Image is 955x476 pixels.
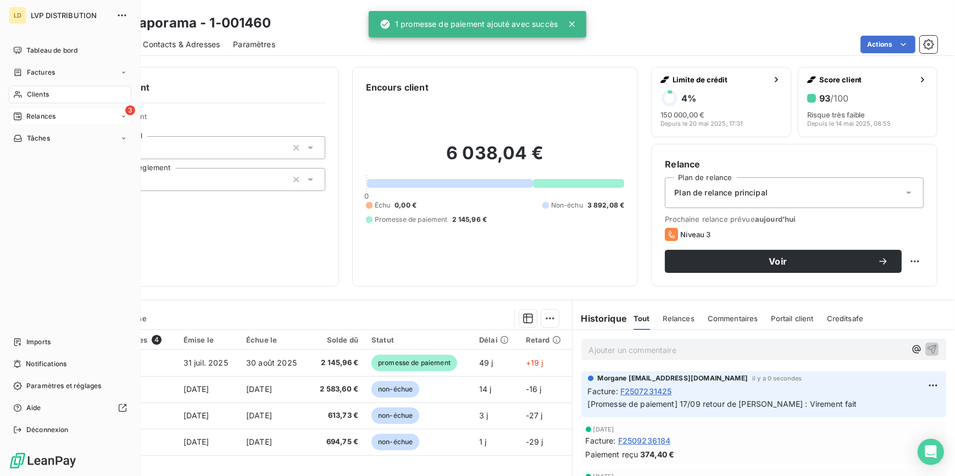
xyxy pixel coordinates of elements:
span: non-échue [371,407,419,424]
span: [DATE] [246,384,272,394]
div: Retard [526,335,565,344]
div: Délai [479,335,513,344]
span: Tâches [27,133,50,143]
span: 1 j [479,437,486,446]
span: /100 [830,93,848,104]
span: Échu [375,200,391,210]
span: Plan de relance principal [674,187,768,198]
h6: Relance [665,158,924,171]
span: Portail client [771,314,814,323]
span: 2 583,60 € [315,384,358,395]
div: LD [9,7,26,24]
span: Tout [634,314,650,323]
span: Morgane [EMAIL_ADDRESS][DOMAIN_NAME] [598,373,748,383]
span: -16 j [526,384,542,394]
span: Niveau 3 [680,230,710,239]
h6: 93 [819,93,848,104]
span: Tableau de bord [26,46,77,55]
span: 30 août 2025 [246,358,297,367]
span: Facture : [586,435,616,446]
span: 694,75 € [315,436,358,447]
span: 49 j [479,358,493,367]
span: +19 j [526,358,543,367]
span: Relances [663,314,695,323]
button: Voir [665,250,902,273]
span: -27 j [526,411,543,420]
span: Risque très faible [807,110,865,119]
span: 613,73 € [315,410,358,421]
span: 4 [152,335,162,345]
h6: Encours client [366,81,429,94]
span: Promesse de paiement [375,215,448,225]
a: Aide [9,399,131,417]
h6: 4 % [681,93,696,104]
span: Contacts & Adresses [143,39,220,50]
span: 31 juil. 2025 [184,358,228,367]
span: Factures [27,68,55,77]
span: Clients [27,89,49,99]
span: aujourd’hui [755,215,796,223]
span: Score client [819,75,914,84]
span: Depuis le 14 mai 2025, 08:55 [807,120,891,127]
span: Facture : [588,385,618,397]
span: Imports [26,337,51,347]
span: Notifications [26,359,66,369]
span: Depuis le 20 mai 2025, 17:31 [660,120,742,127]
span: 3 [125,105,135,115]
div: Open Intercom Messenger [918,439,944,465]
input: Ajouter une valeur [140,175,149,184]
span: 0 [364,192,369,200]
span: Aide [26,403,41,413]
span: Commentaires [708,314,758,323]
span: promesse de paiement [371,355,457,371]
h3: sima vaporama - 1-001460 [97,13,271,33]
span: Voir [678,257,878,266]
button: Limite de crédit4%150 000,00 €Depuis le 20 mai 2025, 17:31 [651,67,791,137]
span: Paramètres [233,39,275,50]
span: Relances [26,111,55,121]
span: non-échue [371,381,419,397]
span: 3 892,08 € [587,200,625,210]
span: Limite de crédit [673,75,767,84]
span: 14 j [479,384,492,394]
span: 374,40 € [640,449,674,460]
div: Solde dû [315,335,358,344]
span: 150 000,00 € [660,110,704,119]
span: 0,00 € [395,200,417,210]
div: 1 promesse de paiement ajouté avec succès [380,14,558,34]
span: -29 j [526,437,543,446]
span: [DATE] [246,411,272,420]
span: [DATE] [184,384,209,394]
span: Paiement reçu [586,449,638,460]
div: Émise le [184,335,233,344]
span: il y a 0 secondes [752,375,802,382]
span: LVP DISTRIBUTION [31,11,110,20]
span: 2 145,96 € [315,357,358,368]
button: Score client93/100Risque très faibleDepuis le 14 mai 2025, 08:55 [798,67,937,137]
button: Actions [860,36,915,53]
h6: Informations client [66,81,325,94]
span: [DATE] [593,426,614,433]
span: Prochaine relance prévue [665,215,924,223]
h2: 6 038,04 € [366,142,625,175]
span: Déconnexion [26,425,69,435]
div: Statut [371,335,466,344]
span: F2507231425 [620,385,672,397]
span: [DATE] [246,437,272,446]
span: F2509236184 [618,435,671,446]
img: Logo LeanPay [9,452,77,469]
span: [Promesse de paiement] 17/09 retour de [PERSON_NAME] : Virement fait [588,399,857,408]
span: Creditsafe [827,314,864,323]
span: 2 145,96 € [452,215,487,225]
span: Non-échu [551,200,583,210]
span: 3 j [479,411,488,420]
span: Paramètres et réglages [26,381,101,391]
span: [DATE] [184,437,209,446]
div: Échue le [246,335,302,344]
span: non-échue [371,434,419,450]
span: Propriétés Client [88,112,325,127]
h6: Historique [573,312,628,325]
span: [DATE] [184,411,209,420]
